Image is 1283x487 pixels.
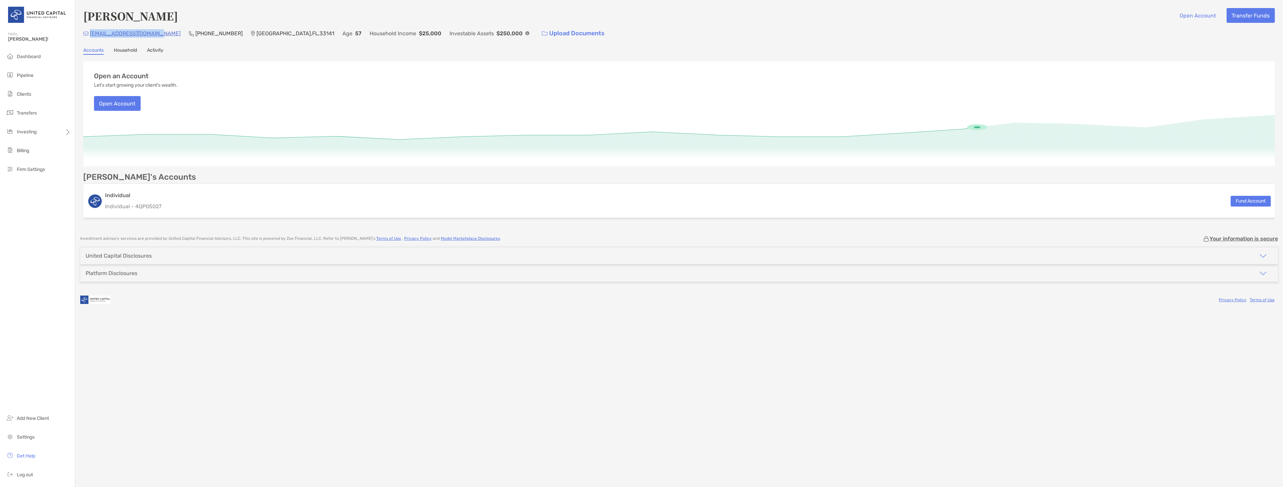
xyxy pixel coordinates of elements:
img: billing icon [6,146,14,154]
span: Add New Client [17,415,49,421]
a: Activity [147,47,163,55]
img: add_new_client icon [6,414,14,422]
a: Terms of Use [376,236,401,241]
a: Accounts [83,47,104,55]
button: Fund Account [1231,196,1271,207]
span: Pipeline [17,73,34,78]
img: icon arrow [1259,252,1267,260]
button: Open Account [1175,8,1221,23]
img: get-help icon [6,451,14,459]
a: Household [114,47,137,55]
img: logout icon [6,470,14,478]
img: company logo [80,292,110,307]
p: [PERSON_NAME]'s Accounts [83,173,196,181]
img: Info Icon [525,31,529,35]
span: Billing [17,148,29,153]
p: Individual - 4QP05027 [105,202,161,211]
h3: Open an Account [94,72,149,80]
a: Terms of Use [1250,298,1275,302]
p: Investment advisory services are provided by United Capital Financial Advisors, LLC . This site i... [80,236,501,241]
p: [EMAIL_ADDRESS][DOMAIN_NAME] [90,29,181,38]
span: Dashboard [17,54,41,59]
img: dashboard icon [6,52,14,60]
p: Let's start growing your client's wealth. [94,83,178,88]
img: logo account [88,194,102,208]
h4: [PERSON_NAME] [83,8,178,24]
span: Clients [17,91,31,97]
p: $250,000 [496,29,523,38]
div: United Capital Disclosures [86,253,152,259]
p: 57 [355,29,362,38]
img: button icon [542,31,548,36]
span: Get Help [17,453,35,459]
p: $25,000 [419,29,441,38]
button: Open Account [94,96,141,111]
span: Transfers [17,110,37,116]
img: Phone Icon [189,31,194,36]
img: transfers icon [6,108,14,117]
img: settings icon [6,433,14,441]
div: Platform Disclosures [86,270,137,276]
span: Settings [17,434,35,440]
h3: Individual [105,191,161,200]
span: Firm Settings [17,167,45,172]
img: icon arrow [1259,269,1267,277]
p: [GEOGRAPHIC_DATA] , FL , 33141 [256,29,334,38]
p: Household Income [370,29,416,38]
a: Model Marketplace Disclosures [441,236,500,241]
img: firm-settings icon [6,165,14,173]
a: Upload Documents [537,26,609,41]
img: clients icon [6,90,14,98]
a: Privacy Policy [404,236,432,241]
a: Privacy Policy [1219,298,1246,302]
p: Investable Assets [449,29,494,38]
img: Location Icon [251,31,255,36]
p: [PHONE_NUMBER] [195,29,243,38]
span: Investing [17,129,37,135]
button: Transfer Funds [1227,8,1275,23]
img: investing icon [6,127,14,135]
p: Your information is secure [1209,235,1278,242]
img: pipeline icon [6,71,14,79]
p: Age [342,29,352,38]
span: Log out [17,472,33,478]
img: Email Icon [83,32,89,36]
img: United Capital Logo [8,3,67,27]
span: [PERSON_NAME]! [8,36,71,42]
